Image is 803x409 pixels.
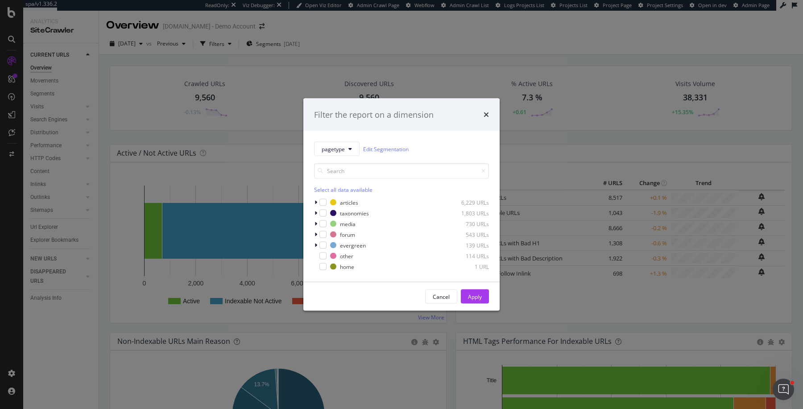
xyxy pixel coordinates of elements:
[445,263,489,270] div: 1 URL
[484,109,489,120] div: times
[461,289,489,304] button: Apply
[340,198,358,206] div: articles
[314,142,360,156] button: pagetype
[363,144,409,153] a: Edit Segmentation
[340,241,366,249] div: evergreen
[433,293,450,300] div: Cancel
[445,220,489,227] div: 730 URLs
[773,379,794,400] iframe: Intercom live chat
[340,252,353,260] div: other
[322,145,345,153] span: pagetype
[445,231,489,238] div: 543 URLs
[340,263,354,270] div: home
[314,109,434,120] div: Filter the report on a dimension
[340,231,355,238] div: forum
[425,289,457,304] button: Cancel
[445,252,489,260] div: 114 URLs
[445,241,489,249] div: 139 URLs
[468,293,482,300] div: Apply
[340,209,369,217] div: taxonomies
[445,198,489,206] div: 6,229 URLs
[314,163,489,179] input: Search
[303,98,500,311] div: modal
[314,186,489,194] div: Select all data available
[445,209,489,217] div: 1,803 URLs
[340,220,356,227] div: media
